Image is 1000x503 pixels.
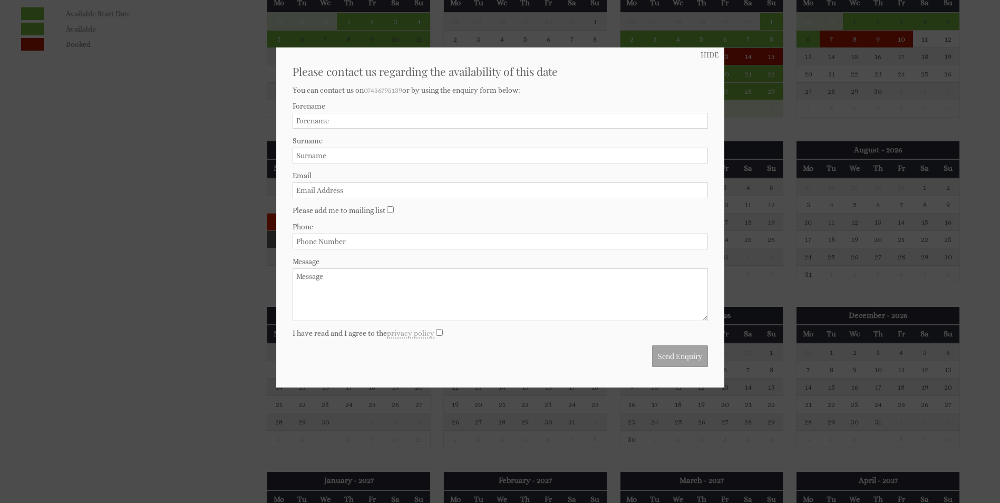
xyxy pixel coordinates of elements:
label: Email [293,171,708,180]
input: Email Address [293,182,708,198]
label: Phone [293,223,708,231]
h2: Please contact us regarding the availability of this date [293,64,708,79]
label: I have read and I agree to the [293,329,434,337]
label: Surname [293,137,708,145]
input: Phone Number [293,234,708,249]
input: Surname [293,148,708,163]
button: Send Enquiry [652,345,708,367]
a: HIDE [701,51,719,59]
label: Please add me to mailing list [293,206,385,215]
label: Forename [293,102,708,110]
a: 07456795139 [364,86,402,94]
a: privacy policy [387,329,434,338]
label: Message [293,257,708,266]
input: Forename [293,113,708,129]
p: You can contact us on or by using the enquiry form below: [293,86,708,94]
